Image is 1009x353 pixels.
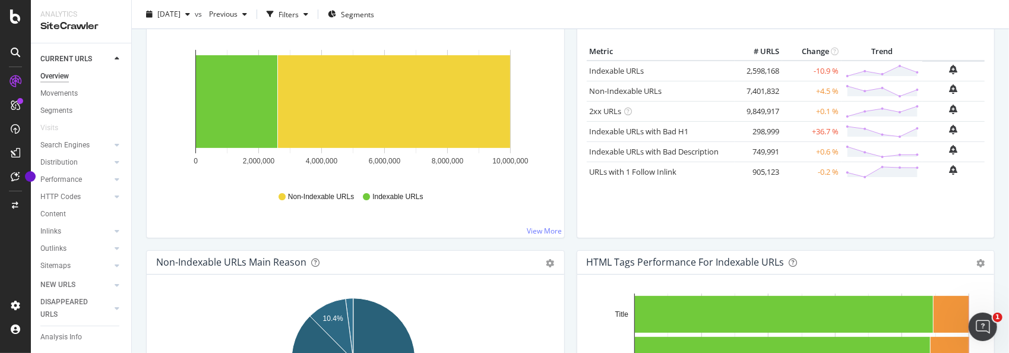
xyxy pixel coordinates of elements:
a: Non-Indexable URLs [590,86,662,96]
button: Previous [204,5,252,24]
div: HTTP Codes [40,191,81,203]
div: Filters [279,9,299,19]
td: 7,401,832 [735,81,782,101]
a: Indexable URLs with Bad Description [590,146,719,157]
div: Outlinks [40,242,67,255]
a: Inlinks [40,225,111,238]
a: View More [527,226,562,236]
td: 298,999 [735,121,782,141]
div: Distribution [40,156,78,169]
button: Segments [323,5,379,24]
a: Overview [40,70,123,83]
text: 6,000,000 [369,157,401,165]
a: Visits [40,122,70,134]
div: bell-plus [950,65,958,74]
div: Content [40,208,66,220]
div: CURRENT URLS [40,53,92,65]
div: Analysis Info [40,331,82,343]
iframe: Intercom live chat [969,313,997,341]
td: 2,598,168 [735,61,782,81]
text: 8,000,000 [432,157,464,165]
div: SiteCrawler [40,20,122,33]
div: Sitemaps [40,260,71,272]
div: Visits [40,122,58,134]
div: Movements [40,87,78,100]
div: Search Engines [40,139,90,152]
div: bell-plus [950,84,958,94]
div: Overview [40,70,69,83]
td: 749,991 [735,141,782,162]
td: +36.7 % [782,121,842,141]
a: Search Engines [40,139,111,152]
a: Segments [40,105,123,117]
button: Filters [262,5,313,24]
span: 1 [993,313,1002,322]
text: 10.4% [323,314,343,323]
text: 4,000,000 [306,157,338,165]
td: 905,123 [735,162,782,182]
a: Outlinks [40,242,111,255]
a: URLs with 1 Follow Inlink [590,166,677,177]
span: Segments [341,9,374,19]
div: bell-plus [950,165,958,175]
a: Movements [40,87,123,100]
td: -10.9 % [782,61,842,81]
div: gear [976,259,985,267]
div: Performance [40,174,82,186]
div: DISAPPEARED URLS [40,296,100,321]
td: -0.2 % [782,162,842,182]
a: Distribution [40,156,111,169]
div: bell-plus [950,105,958,114]
svg: A chart. [156,43,551,181]
text: 10,000,000 [492,157,528,165]
text: 2,000,000 [243,157,275,165]
div: bell-plus [950,125,958,134]
div: Tooltip anchor [25,171,36,182]
span: 2025 Aug. 18th [157,9,181,19]
a: 2xx URLs [590,106,622,116]
a: HTTP Codes [40,191,111,203]
a: Indexable URLs [590,65,644,76]
div: NEW URLS [40,279,75,291]
a: Sitemaps [40,260,111,272]
td: +0.1 % [782,101,842,121]
th: Metric [587,43,735,61]
div: Segments [40,105,72,117]
span: Indexable URLs [372,192,423,202]
td: 9,849,917 [735,101,782,121]
text: Title [615,310,628,319]
a: Indexable URLs with Bad H1 [590,126,689,137]
th: # URLS [735,43,782,61]
a: CURRENT URLS [40,53,111,65]
button: [DATE] [141,5,195,24]
div: Analytics [40,10,122,20]
th: Change [782,43,842,61]
div: bell-plus [950,145,958,155]
div: HTML Tags Performance for Indexable URLs [587,256,785,268]
a: NEW URLS [40,279,111,291]
span: Non-Indexable URLs [288,192,354,202]
span: vs [195,9,204,19]
td: +0.6 % [782,141,842,162]
td: +4.5 % [782,81,842,101]
a: Performance [40,174,111,186]
th: Trend [842,43,922,61]
div: gear [546,259,555,267]
div: Inlinks [40,225,61,238]
a: Content [40,208,123,220]
a: DISAPPEARED URLS [40,296,111,321]
div: Non-Indexable URLs Main Reason [156,256,306,268]
span: Previous [204,9,238,19]
text: 0 [194,157,198,165]
a: Analysis Info [40,331,123,343]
